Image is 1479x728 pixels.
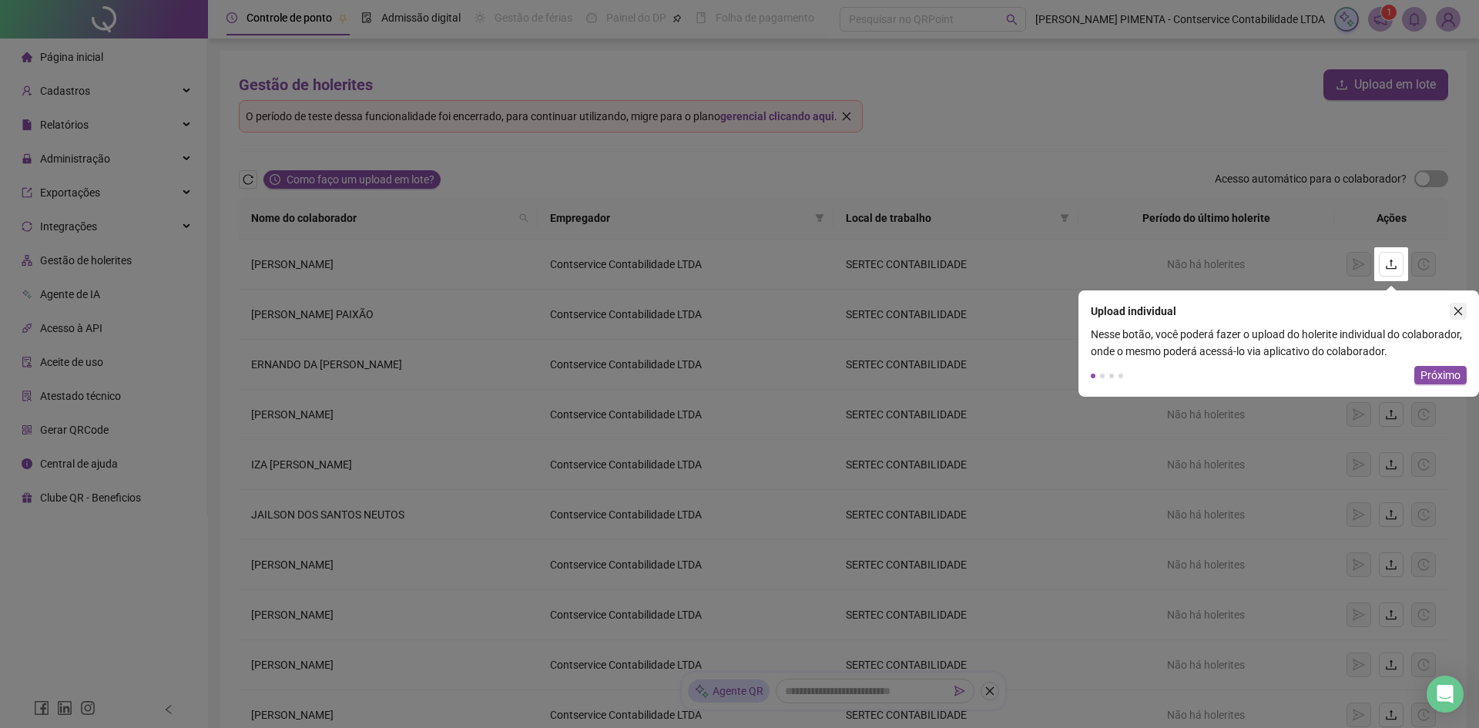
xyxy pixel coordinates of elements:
div: Upload individual [1091,303,1450,320]
span: close [1453,306,1464,317]
span: Próximo [1420,367,1461,384]
button: close [1450,303,1467,320]
span: upload [1385,258,1397,270]
div: Open Intercom Messenger [1427,676,1464,713]
div: Nesse botão, você poderá fazer o upload do holerite individual do colaborador, onde o mesmo poder... [1078,326,1479,360]
button: Próximo [1414,366,1467,384]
